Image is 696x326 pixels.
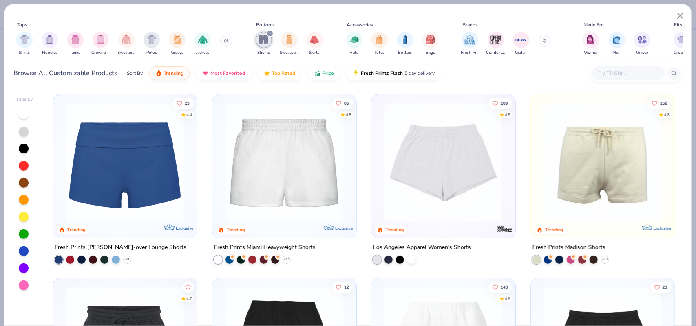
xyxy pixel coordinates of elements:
[674,50,690,56] span: Cropped
[172,97,194,109] button: Like
[426,50,435,56] span: Bags
[125,257,129,262] span: + 9
[602,257,608,262] span: + 12
[194,32,211,56] div: filter for Jackets
[609,32,625,56] div: filter for Men
[660,101,667,105] span: 158
[258,66,301,80] button: Top Rated
[264,70,270,77] img: TopRated.gif
[280,32,298,56] div: filter for Sweatpants
[332,281,353,293] button: Like
[272,70,295,77] span: Top Rated
[350,50,359,56] span: Hats
[285,35,294,44] img: Sweatpants Image
[486,50,505,56] span: Comfort Colors
[16,32,33,56] div: filter for Shirts
[196,66,251,80] button: Most Favorited
[375,35,384,44] img: Totes Image
[636,50,648,56] span: Unisex
[210,70,245,77] span: Most Favorited
[144,32,160,56] button: filter button
[501,285,508,289] span: 143
[155,70,162,77] img: trending.gif
[422,32,439,56] button: filter button
[335,225,352,230] span: Exclusive
[146,50,157,56] span: Polos
[488,281,512,293] button: Like
[664,112,670,118] div: 4.8
[171,50,184,56] span: Jerseys
[347,21,373,28] div: Accessories
[17,21,27,28] div: Tops
[67,32,84,56] button: filter button
[280,32,298,56] button: filter button
[634,32,650,56] button: filter button
[147,35,157,44] img: Polos Image
[332,97,353,109] button: Like
[307,32,323,56] div: filter for Skirts
[583,32,599,56] button: filter button
[91,50,110,56] span: Crewnecks
[347,66,441,80] button: Fresh Prints Flash5 day delivery
[463,21,478,28] div: Brands
[144,32,160,56] div: filter for Polos
[638,35,647,44] img: Unisex Image
[19,50,30,56] span: Shirts
[373,242,471,252] div: Los Angeles Apparel Women's Shorts
[118,50,135,56] span: Sweaters
[398,50,412,56] span: Bottles
[464,34,476,46] img: Fresh Prints Image
[404,69,435,78] span: 5 day delivery
[169,32,186,56] button: filter button
[612,35,621,44] img: Men Image
[185,101,190,105] span: 23
[663,285,667,289] span: 23
[186,112,192,118] div: 4.4
[609,32,625,56] button: filter button
[650,281,672,293] button: Like
[322,70,334,77] span: Price
[501,101,508,105] span: 209
[371,32,388,56] button: filter button
[397,32,413,56] button: filter button
[42,50,57,56] span: Hoodies
[583,32,599,56] div: filter for Women
[182,281,194,293] button: Like
[346,32,362,56] button: filter button
[361,70,403,77] span: Fresh Prints Flash
[344,101,349,105] span: 85
[490,34,502,46] img: Comfort Colors Image
[186,295,192,302] div: 4.7
[173,35,182,44] img: Jerseys Image
[61,103,188,222] img: d60be0fe-5443-43a1-ac7f-73f8b6aa2e6e
[346,32,362,56] div: filter for Hats
[91,32,110,56] button: filter button
[513,32,529,56] button: filter button
[539,103,666,222] img: 57e454c6-5c1c-4246-bc67-38b41f84003c
[91,32,110,56] div: filter for Crewnecks
[221,103,348,222] img: af8dff09-eddf-408b-b5dc-51145765dcf2
[371,32,388,56] div: filter for Totes
[486,32,505,56] div: filter for Comfort Colors
[584,50,599,56] span: Women
[344,285,349,289] span: 12
[194,32,211,56] button: filter button
[634,32,650,56] div: filter for Unisex
[309,50,320,56] span: Skirts
[259,35,268,44] img: Shorts Image
[149,66,190,80] button: Trending
[280,50,298,56] span: Sweatpants
[42,32,58,56] button: filter button
[397,32,413,56] div: filter for Bottles
[118,32,135,56] div: filter for Sweaters
[283,257,289,262] span: + 11
[401,35,410,44] img: Bottles Image
[164,70,183,77] span: Trending
[14,68,118,78] div: Browse All Customizable Products
[196,50,209,56] span: Jackets
[613,50,621,56] span: Men
[20,35,29,44] img: Shirts Image
[256,32,272,56] button: filter button
[674,32,690,56] div: filter for Cropped
[169,32,186,56] div: filter for Jerseys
